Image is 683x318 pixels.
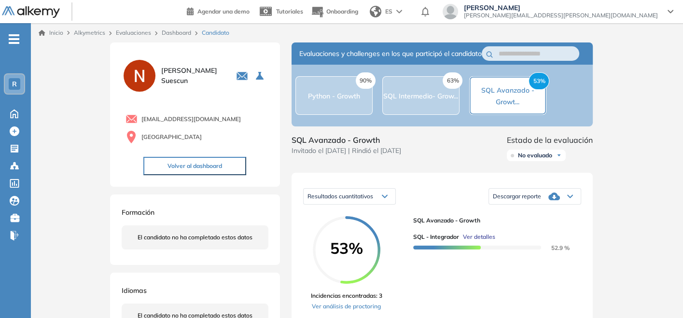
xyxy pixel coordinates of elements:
span: SQL Avanzado - Growt... [481,86,534,106]
span: [PERSON_NAME] Suescun [161,66,224,86]
button: Volver al dashboard [143,157,246,175]
iframe: Chat Widget [635,272,683,318]
span: Evaluaciones y challenges en los que participó el candidato [299,49,482,59]
span: 63% [443,72,462,89]
span: Alkymetrics [74,29,105,36]
span: 90% [356,72,376,89]
span: Formación [122,208,154,217]
span: Idiomas [122,286,147,295]
span: 52.9 % [540,244,570,251]
span: Candidato [202,28,229,37]
button: Ver detalles [459,233,495,241]
a: Dashboard [162,29,191,36]
span: 53% [529,72,549,90]
img: arrow [396,10,402,14]
span: ES [385,7,392,16]
span: Ver detalles [463,233,495,241]
a: Inicio [39,28,63,37]
span: SQL Avanzado - Growth [292,134,401,146]
img: PROFILE_MENU_LOGO_USER [122,58,157,94]
span: [PERSON_NAME] [464,4,658,12]
span: SQL - Integrador [413,233,459,241]
span: R [12,80,17,88]
span: [GEOGRAPHIC_DATA] [141,133,202,141]
span: SQL Avanzado - Growth [413,216,573,225]
span: Estado de la evaluación [507,134,593,146]
a: Ver análisis de proctoring [311,302,382,311]
a: Evaluaciones [116,29,151,36]
span: Invitado el [DATE] | Rindió el [DATE] [292,146,401,156]
span: El candidato no ha completado estos datos [138,233,252,242]
span: Python - Growth [308,92,360,100]
span: Descargar reporte [493,193,541,200]
span: No evaluado [518,152,552,159]
span: Onboarding [326,8,358,15]
div: Widget de chat [635,272,683,318]
span: SQL Intermedio- Grow... [383,92,458,100]
span: 53% [313,240,380,256]
span: Agendar una demo [197,8,250,15]
span: [EMAIL_ADDRESS][DOMAIN_NAME] [141,115,241,124]
span: Incidencias encontradas: 3 [311,291,382,300]
span: [PERSON_NAME][EMAIL_ADDRESS][PERSON_NAME][DOMAIN_NAME] [464,12,658,19]
span: Resultados cuantitativos [307,193,373,200]
img: world [370,6,381,17]
img: Logo [2,6,60,18]
span: Tutoriales [276,8,303,15]
i: - [9,38,19,40]
img: Ícono de flecha [556,152,562,158]
button: Onboarding [311,1,358,22]
a: Agendar una demo [187,5,250,16]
